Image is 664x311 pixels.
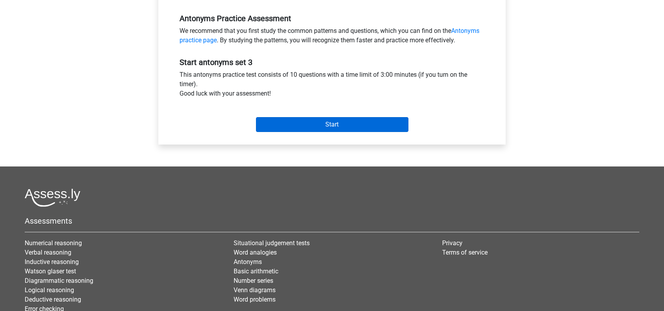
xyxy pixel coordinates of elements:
a: Antonyms [234,258,262,266]
a: Number series [234,277,273,284]
a: Word problems [234,296,276,303]
a: Word analogies [234,249,277,256]
a: Watson glaser test [25,268,76,275]
a: Situational judgement tests [234,239,310,247]
a: Logical reasoning [25,286,74,294]
a: Terms of service [442,249,488,256]
a: Privacy [442,239,463,247]
a: Basic arithmetic [234,268,278,275]
a: Verbal reasoning [25,249,71,256]
input: Start [256,117,408,132]
h5: Assessments [25,216,639,226]
a: Numerical reasoning [25,239,82,247]
a: Deductive reasoning [25,296,81,303]
a: Venn diagrams [234,286,276,294]
div: We recommend that you first study the common patterns and questions, which you can find on the . ... [174,26,490,48]
a: Inductive reasoning [25,258,79,266]
img: Assessly logo [25,188,80,207]
div: This antonyms practice test consists of 10 questions with a time limit of 3:00 minutes (if you tu... [174,70,490,101]
h5: Start antonyms set 3 [180,58,484,67]
a: Diagrammatic reasoning [25,277,93,284]
h5: Antonyms Practice Assessment [180,14,484,23]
